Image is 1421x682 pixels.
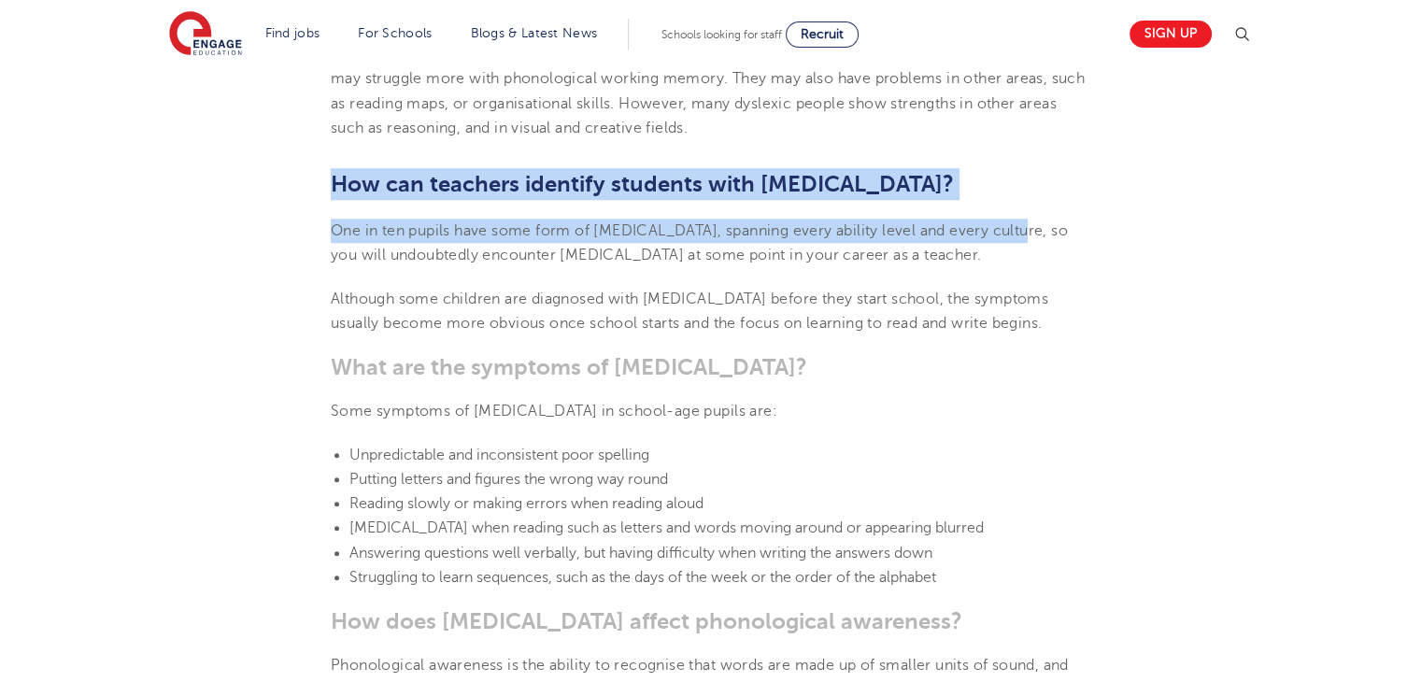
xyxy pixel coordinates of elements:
a: Recruit [786,21,859,48]
a: Sign up [1130,21,1212,48]
a: Blogs & Latest News [471,26,598,40]
span: Recruit [801,27,844,41]
b: How can teachers identify students with [MEDICAL_DATA]? [331,171,954,197]
span: Schools looking for staff [661,28,782,41]
a: For Schools [358,26,432,40]
b: How does [MEDICAL_DATA] affect phonological awareness? [331,608,962,634]
span: Putting letters and figures the wrong way round [349,471,668,488]
span: Reading slowly or making errors when reading aloud [349,495,703,512]
img: Engage Education [169,11,242,58]
a: Find jobs [265,26,320,40]
span: Struggling to learn sequences, such as the days of the week or the order of the alphabet [349,569,936,586]
span: . They may also have problems in other areas, such as reading maps, or organisational skills. How... [331,70,1085,136]
span: Answering questions well verbally, but having difficulty when writing the answers down [349,545,932,561]
span: Some symptoms of [MEDICAL_DATA] in school-age pupils are: [331,403,777,419]
span: Although some children are diagnosed with [MEDICAL_DATA] before they start school, the symptoms u... [331,291,1048,332]
b: What are the symptoms of [MEDICAL_DATA]? [331,354,807,380]
span: [MEDICAL_DATA] when reading such as letters and words moving around or appearing blurred [349,519,984,536]
span: Unpredictable and inconsistent poor spelling [349,447,649,463]
span: One in ten pupils have some form of [MEDICAL_DATA], spanning every ability level and every cultur... [331,222,1068,263]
